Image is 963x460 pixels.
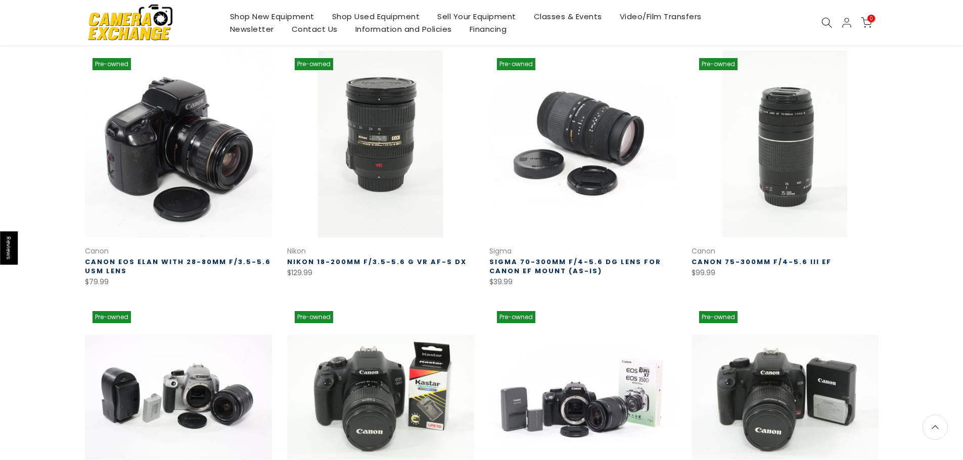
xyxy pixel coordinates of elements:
a: Newsletter [221,23,283,35]
a: Canon [85,246,109,256]
a: Nikon [287,246,306,256]
a: Video/Film Transfers [611,10,710,23]
div: $39.99 [489,276,676,288]
a: Classes & Events [525,10,611,23]
div: $99.99 [692,267,879,279]
a: Canon 75-300mm f/4-5.6 III EF [692,257,832,267]
span: 0 [867,15,875,22]
a: Canon [692,246,715,256]
a: Back to the top [923,415,948,440]
div: $79.99 [85,276,272,288]
a: Canon EOS Elan with 28-80mm f/3.5-5.6 USM Lens [85,257,271,276]
a: Information and Policies [346,23,461,35]
a: 0 [861,17,872,28]
div: $129.99 [287,267,474,279]
a: Sell Your Equipment [429,10,525,23]
a: Contact Us [283,23,346,35]
a: Sigma 70-300mm f/4-5.6 DG Lens for Canon EF Mount (AS-IS) [489,257,661,276]
a: Financing [461,23,516,35]
a: Sigma [489,246,512,256]
a: Nikon 18-200mm f/3.5-5.6 G VR AF-S DX [287,257,467,267]
a: Shop New Equipment [221,10,323,23]
a: Shop Used Equipment [323,10,429,23]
